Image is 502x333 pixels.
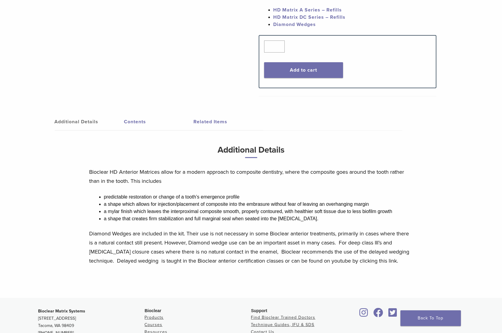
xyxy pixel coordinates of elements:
[89,143,413,163] h3: Additional Details
[251,315,316,320] a: Find Bioclear Trained Doctors
[89,167,413,186] p: Bioclear HD Anterior Matrices allow for a modern approach to composite dentistry, where the compo...
[371,312,385,318] a: Bioclear
[387,312,399,318] a: Bioclear
[358,312,370,318] a: Bioclear
[273,14,345,20] a: HD Matrix DC Series – Refills
[55,113,124,130] a: Additional Details
[273,7,342,13] a: HD Matrix A Series – Refills
[124,113,194,130] a: Contents
[145,308,161,313] span: Bioclear
[251,308,267,313] span: Support
[104,201,413,208] li: a shape which allows for injection/placement of composite into the embrasure without fear of leav...
[104,208,413,215] li: a mylar finish which leaves the interproximal composite smooth, properly contoured, with healthie...
[264,62,343,78] button: Add to cart
[145,322,163,327] a: Courses
[400,310,461,326] a: Back To Top
[273,21,316,27] a: Diamond Wedges
[104,193,413,201] li: predictable restoration or change of a tooth’s emergence profile
[104,215,413,222] li: a shape that creates firm stabilization and full marginal seal when seated into the [MEDICAL_DATA].
[38,309,86,314] strong: Bioclear Matrix Systems
[89,229,413,265] p: Diamond Wedges are included in the kit. Their use is not necessary in some Bioclear anterior trea...
[251,322,315,327] a: Technique Guides, IFU & SDS
[194,113,263,130] a: Related Items
[145,315,164,320] a: Products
